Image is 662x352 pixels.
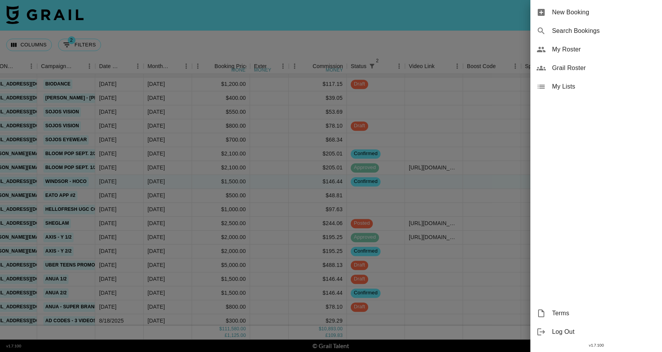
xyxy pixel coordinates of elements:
span: Grail Roster [552,63,656,73]
div: Grail Roster [530,59,662,77]
span: Terms [552,309,656,318]
span: New Booking [552,8,656,17]
span: Log Out [552,327,656,337]
div: New Booking [530,3,662,22]
div: Log Out [530,323,662,341]
div: Terms [530,304,662,323]
div: v 1.7.100 [530,341,662,349]
span: Search Bookings [552,26,656,36]
div: My Roster [530,40,662,59]
span: My Lists [552,82,656,91]
div: My Lists [530,77,662,96]
span: My Roster [552,45,656,54]
div: Search Bookings [530,22,662,40]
